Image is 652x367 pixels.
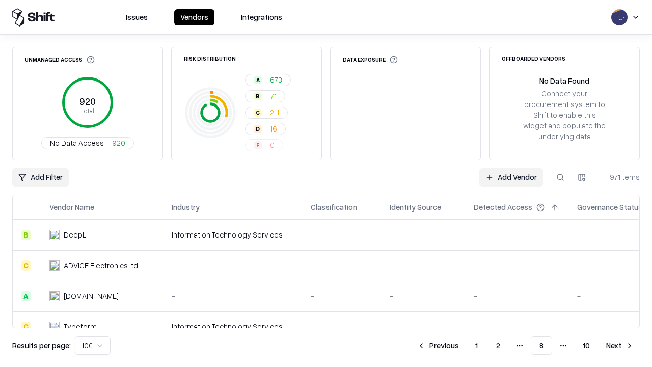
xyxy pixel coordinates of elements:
p: Results per page: [12,340,71,351]
button: Add Filter [12,168,69,187]
div: - [172,260,294,271]
button: Integrations [235,9,288,25]
div: - [474,260,561,271]
span: 16 [270,123,277,134]
div: D [254,125,262,133]
div: Typeform [64,321,97,332]
div: - [172,291,294,301]
img: ADVICE Electronics ltd [49,260,60,271]
button: 10 [575,336,598,355]
div: Detected Access [474,202,532,213]
img: DeepL [49,230,60,240]
a: Add Vendor [479,168,543,187]
span: 71 [270,91,277,101]
div: No Data Found [539,75,589,86]
div: DeepL [64,229,86,240]
div: - [390,229,457,240]
button: Issues [120,9,154,25]
span: 211 [270,107,279,118]
div: Unmanaged Access [25,56,95,64]
button: D16 [245,123,286,135]
button: 1 [467,336,486,355]
div: - [311,321,373,332]
div: 971 items [599,172,640,182]
div: [DOMAIN_NAME] [64,291,119,301]
tspan: 920 [79,96,96,107]
button: No Data Access920 [41,137,134,149]
div: A [254,76,262,84]
div: Offboarded Vendors [502,56,565,61]
span: No Data Access [50,138,104,148]
button: Next [600,336,640,355]
button: Previous [411,336,465,355]
div: C [21,260,31,271]
div: - [311,291,373,301]
button: Vendors [174,9,214,25]
button: A673 [245,74,291,86]
div: Risk Distribution [184,56,236,61]
div: A [21,291,31,301]
button: 8 [531,336,552,355]
button: 2 [488,336,508,355]
img: cybersafe.co.il [49,291,60,301]
div: B [21,230,31,240]
div: C [254,109,262,117]
div: Industry [172,202,200,213]
div: Classification [311,202,357,213]
button: B71 [245,90,285,102]
div: - [474,291,561,301]
div: - [311,260,373,271]
div: Vendor Name [49,202,94,213]
nav: pagination [411,336,640,355]
img: Typeform [49,322,60,332]
div: Information Technology Services [172,229,294,240]
div: - [474,321,561,332]
div: - [390,291,457,301]
div: - [474,229,561,240]
span: 673 [270,74,282,85]
div: Governance Status [577,202,642,213]
button: C211 [245,107,288,119]
div: Data Exposure [343,56,398,64]
div: ADVICE Electronics ltd [64,260,138,271]
div: - [311,229,373,240]
div: Connect your procurement system to Shift to enable this widget and populate the underlying data [522,88,607,142]
div: Information Technology Services [172,321,294,332]
span: 920 [112,138,125,148]
tspan: Total [81,107,94,115]
div: - [390,260,457,271]
div: Identity Source [390,202,441,213]
div: B [254,92,262,100]
div: C [21,322,31,332]
div: - [390,321,457,332]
